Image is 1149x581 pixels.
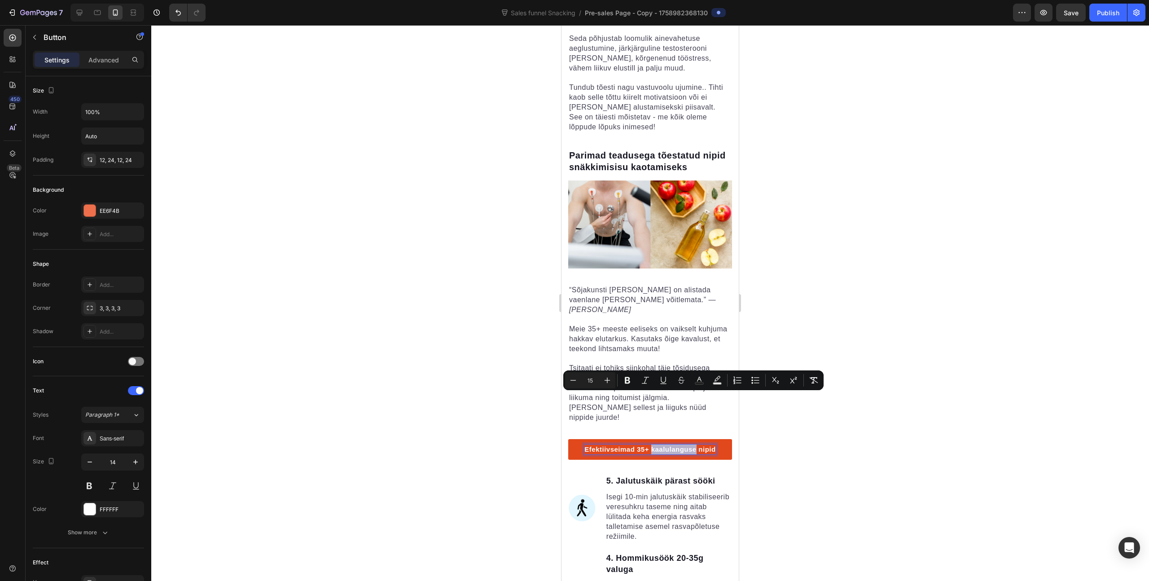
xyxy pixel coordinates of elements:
p: Settings [44,55,70,65]
div: 450 [9,96,22,103]
div: Beta [7,164,22,172]
div: Publish [1097,8,1119,18]
p: Advanced [88,55,119,65]
div: Text [33,387,44,395]
img: 495611768014373769-233c0aee-86fc-429f-8f33-2322c0910b34.svg [7,469,35,497]
div: FFFFFF [100,506,142,514]
div: Add... [100,281,142,289]
div: Width [33,108,48,116]
div: Height [33,132,49,140]
span: Seda põhjustab loomulik ainevahetuse aeglustumine, järkjärguline testosterooni [PERSON_NAME], kõr... [8,9,150,47]
span: 4. Hommikusöök 20-35g valuga [45,528,142,549]
button: 7 [4,4,67,22]
div: Shape [33,260,49,268]
div: Editor contextual toolbar [563,370,824,390]
button: Paragraph 1* [81,407,144,423]
button: Publish [1089,4,1127,22]
div: 3, 3, 3, 3 [100,304,142,313]
p: Button [44,32,120,43]
div: Border [33,281,50,289]
div: Add... [100,230,142,238]
span: Isegi 10-min jalutuskäik stabiliseerib veresuhkru taseme ning aitab lülitada keha energia rasvaks... [45,468,168,515]
div: Shadow [33,327,53,335]
img: 495611768014373769-cec74ccc-7230-4330-9bbc-6b6313480fb4.jpg [7,155,171,243]
span: Pre-sales Page - Copy - 1758982368130 [585,8,708,18]
div: Corner [33,304,51,312]
div: Open Intercom Messenger [1118,537,1140,559]
button: Show more [33,524,144,541]
div: Undo/Redo [169,4,206,22]
span: Tsitaati ei tohiks siinkohal täie tõsidusega [PERSON_NAME], kuna "õllekõhu" kaotamiseks peame ikk... [8,339,149,396]
span: Sales funnel Snacking [509,8,577,18]
div: EE6F4B [100,207,142,215]
div: Color [33,207,47,215]
div: Background [33,186,64,194]
span: 5. Jalutuskäik pärast sööki [45,451,154,460]
div: Icon [33,357,44,365]
iframe: Design area [561,25,739,581]
span: Parimad teadusega tõestatud nipid snäkkimisisu kaotamiseks [8,125,164,147]
button: <p><span style="font-size:15px;">Efektiivseimad 35+ kaalulanguse nipid</span></p> [7,414,171,435]
div: Rich Text Editor. Editing area: main [23,419,154,429]
input: Auto [82,128,144,144]
div: Sans-serif [100,435,142,443]
span: Meie 35+ meeste eeliseks on vaikselt kuhjuma hakkav elutarkus. Kasutaks õige kavalust, et teekond... [8,300,166,327]
div: Image [33,230,48,238]
button: Save [1056,4,1086,22]
div: Color [33,505,47,513]
div: Show more [68,528,110,537]
input: Auto [82,104,144,120]
span: Efektiivseimad 35+ kaalulanguse nipid [23,420,154,428]
div: Padding [33,156,53,164]
i: [PERSON_NAME] [8,281,70,288]
div: Effect [33,559,48,567]
div: Size [33,456,57,468]
div: Styles [33,411,48,419]
div: Add... [100,328,142,336]
p: 7 [59,7,63,18]
div: Size [33,85,57,97]
span: Save [1064,9,1079,17]
span: Paragraph 1* [85,411,119,419]
div: 12, 24, 12, 24 [100,156,142,164]
span: “Sõjakunsti [PERSON_NAME] on alistada vaenlane [PERSON_NAME] võitlemata.” — [8,261,154,288]
div: Font [33,434,44,442]
span: / [579,8,581,18]
span: Tundub tõesti nagu vastuvoolu ujumine.. Tihti kaob selle tõttu kiirelt motivatsioon või ei [PERSO... [8,58,162,106]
